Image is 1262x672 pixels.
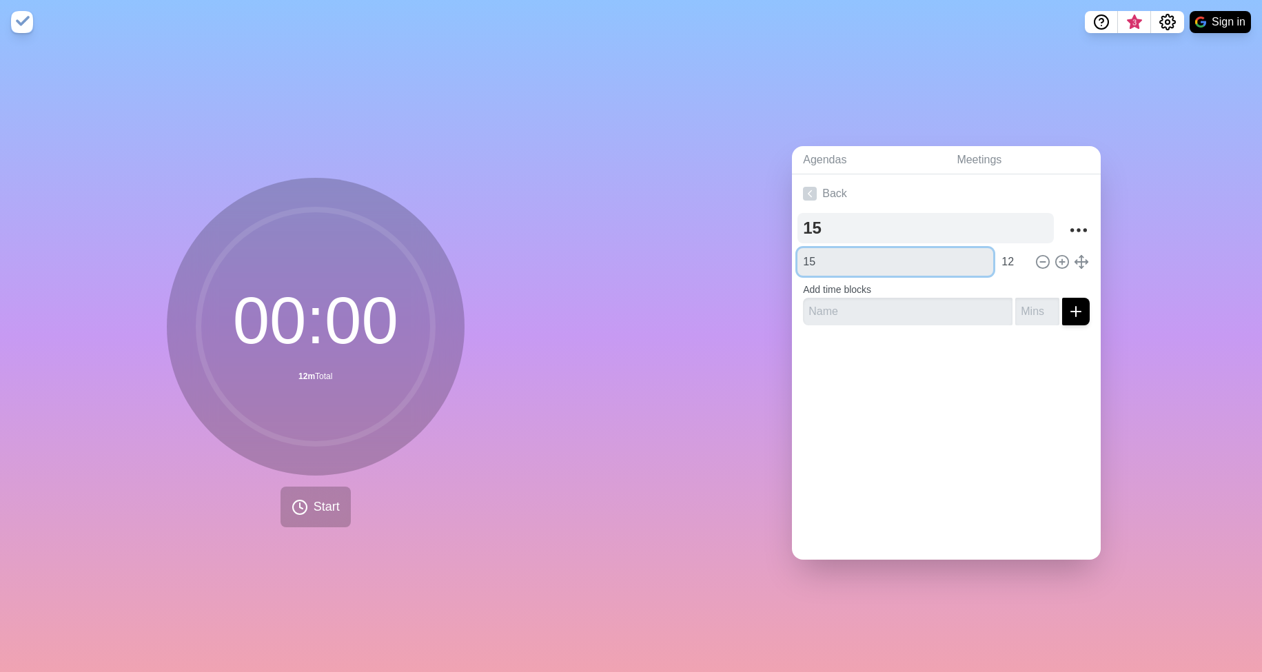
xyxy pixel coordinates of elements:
button: Settings [1151,11,1184,33]
a: Agendas [792,146,946,174]
button: Sign in [1190,11,1251,33]
button: Start [281,487,351,527]
input: Name [803,298,1012,325]
a: Meetings [946,146,1101,174]
img: google logo [1195,17,1206,28]
input: Mins [996,248,1029,276]
a: Back [792,174,1101,213]
img: timeblocks logo [11,11,33,33]
button: More [1065,216,1092,244]
button: What’s new [1118,11,1151,33]
input: Mins [1015,298,1059,325]
label: Add time blocks [803,284,871,295]
input: Name [797,248,993,276]
button: Help [1085,11,1118,33]
span: Start [314,498,340,516]
span: 3 [1129,17,1140,28]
